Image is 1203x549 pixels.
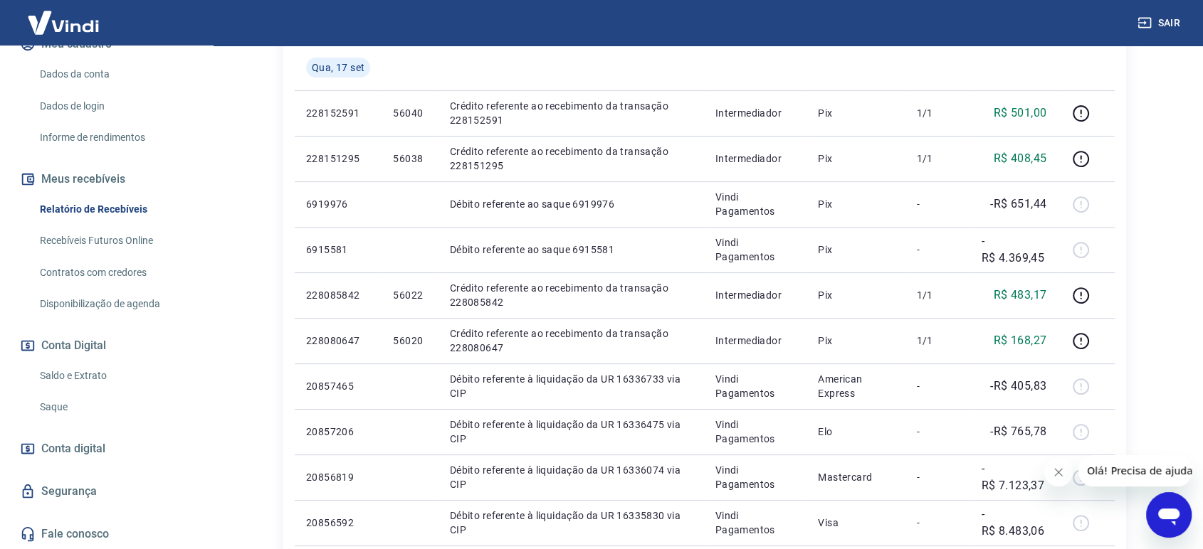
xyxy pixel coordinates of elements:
p: -R$ 4.369,45 [982,233,1047,267]
p: Crédito referente ao recebimento da transação 228080647 [450,326,693,355]
a: Relatório de Recebíveis [34,195,196,224]
p: Pix [818,288,893,302]
iframe: Fechar mensagem [1044,458,1073,486]
p: Débito referente à liquidação da UR 16336733 via CIP [450,372,693,400]
p: 228085842 [306,288,370,302]
p: -R$ 7.123,37 [982,460,1047,494]
p: 20856592 [306,516,370,530]
p: Intermediador [715,106,796,120]
p: 1/1 [916,288,958,302]
p: 228080647 [306,334,370,348]
p: R$ 501,00 [994,105,1047,122]
p: Débito referente à liquidação da UR 16336074 via CIP [450,463,693,491]
p: 56020 [393,334,426,348]
p: - [916,470,958,484]
p: Crédito referente ao recebimento da transação 228085842 [450,281,693,309]
p: - [916,242,958,257]
p: 20857465 [306,379,370,393]
p: Visa [818,516,893,530]
p: -R$ 765,78 [990,423,1046,440]
a: Saque [34,393,196,422]
p: 228152591 [306,106,370,120]
p: 56022 [393,288,426,302]
p: Vindi Pagamentos [715,508,796,537]
p: Elo [818,425,893,439]
p: 56038 [393,151,426,166]
button: Sair [1135,10,1186,36]
p: 1/1 [916,106,958,120]
p: 56040 [393,106,426,120]
span: Qua, 17 set [312,60,364,75]
a: Contratos com credores [34,258,196,287]
span: Olá! Precisa de ajuda? [9,10,120,21]
button: Conta Digital [17,330,196,361]
a: Segurança [17,476,196,507]
p: R$ 408,45 [994,150,1047,167]
p: Pix [818,334,893,348]
p: - [916,516,958,530]
a: Saldo e Extrato [34,361,196,390]
a: Dados da conta [34,60,196,89]
p: 1/1 [916,334,958,348]
a: Informe de rendimentos [34,123,196,152]
a: Disponibilização de agenda [34,289,196,319]
p: -R$ 651,44 [990,196,1046,213]
p: Intermediador [715,151,796,166]
p: 20857206 [306,425,370,439]
p: 6915581 [306,242,370,257]
img: Vindi [17,1,110,44]
p: R$ 168,27 [994,332,1047,349]
p: - [916,425,958,439]
p: Pix [818,151,893,166]
p: Crédito referente ao recebimento da transação 228152591 [450,99,693,127]
p: Crédito referente ao recebimento da transação 228151295 [450,144,693,173]
p: American Express [818,372,893,400]
p: 6919976 [306,197,370,211]
p: 20856819 [306,470,370,484]
p: -R$ 8.483,06 [982,506,1047,540]
p: Intermediador [715,334,796,348]
a: Conta digital [17,433,196,464]
a: Dados de login [34,92,196,121]
p: Débito referente ao saque 6919976 [450,197,693,211]
p: Vindi Pagamentos [715,417,796,446]
p: - [916,379,958,393]
p: Pix [818,106,893,120]
iframe: Mensagem da empresa [1078,455,1192,486]
p: Vindi Pagamentos [715,190,796,218]
p: 228151295 [306,151,370,166]
p: Vindi Pagamentos [715,235,796,264]
span: Conta digital [41,439,105,459]
p: 1/1 [916,151,958,166]
p: Débito referente ao saque 6915581 [450,242,693,257]
p: Mastercard [818,470,893,484]
p: Intermediador [715,288,796,302]
p: - [916,197,958,211]
p: Pix [818,197,893,211]
p: -R$ 405,83 [990,378,1046,395]
p: Vindi Pagamentos [715,463,796,491]
iframe: Botão para abrir a janela de mensagens [1146,492,1192,538]
p: Vindi Pagamentos [715,372,796,400]
a: Recebíveis Futuros Online [34,226,196,255]
p: Débito referente à liquidação da UR 16335830 via CIP [450,508,693,537]
button: Meus recebíveis [17,164,196,195]
p: R$ 483,17 [994,287,1047,304]
p: Débito referente à liquidação da UR 16336475 via CIP [450,417,693,446]
p: Pix [818,242,893,257]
